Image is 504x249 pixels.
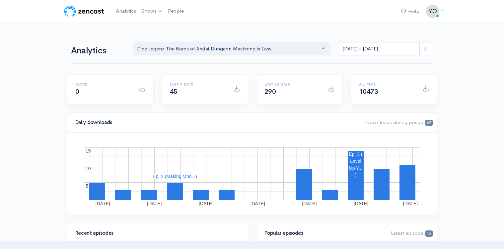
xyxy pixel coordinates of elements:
text: [DATE] [302,201,317,206]
h6: [DATE] [75,83,131,86]
text: 15 [86,148,91,154]
a: Shows [139,4,165,19]
span: Downloads during period: [366,119,433,125]
span: 10473 [359,88,378,96]
h1: Analytics [71,46,125,56]
text: Ep. 3 ( [349,152,363,157]
span: 16 [425,230,433,237]
span: 67 [425,120,433,126]
input: analytics date range selector [338,42,420,56]
div: Dice Legenz , The Bards of Aratai , Dungeon Mastering is Easy [137,45,320,53]
span: 290 [264,88,276,96]
h6: Last 30 days [264,83,320,86]
h6: Last 7 days [170,83,225,86]
h4: Daily downloads [75,120,358,125]
text: [DATE] [199,201,213,206]
span: Latest episode: [391,230,433,236]
a: Help [398,4,422,19]
text: Ep. 2 (Making Mon...) [153,174,197,179]
span: 45 [170,88,178,96]
text: 10 [86,166,91,171]
h4: Recent episodes [75,230,236,236]
text: [DATE]… [403,201,422,206]
text: [DATE] [95,201,110,206]
h4: Popular episodes [264,230,383,236]
a: Analytics [113,4,139,18]
img: ZenCast Logo [63,5,105,18]
span: 0 [75,88,79,96]
img: ... [426,5,439,18]
button: Dice Legenz, The Bards of Aratai, Dungeon Mastering is Easy [133,42,330,56]
svg: A chart. [75,141,429,207]
h6: All time [359,83,414,86]
text: [DATE] [250,201,265,206]
text: 5 [86,183,88,189]
a: People [165,4,186,18]
text: ) [355,172,356,178]
text: [DATE] [354,201,368,206]
text: [DATE] [147,201,162,206]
